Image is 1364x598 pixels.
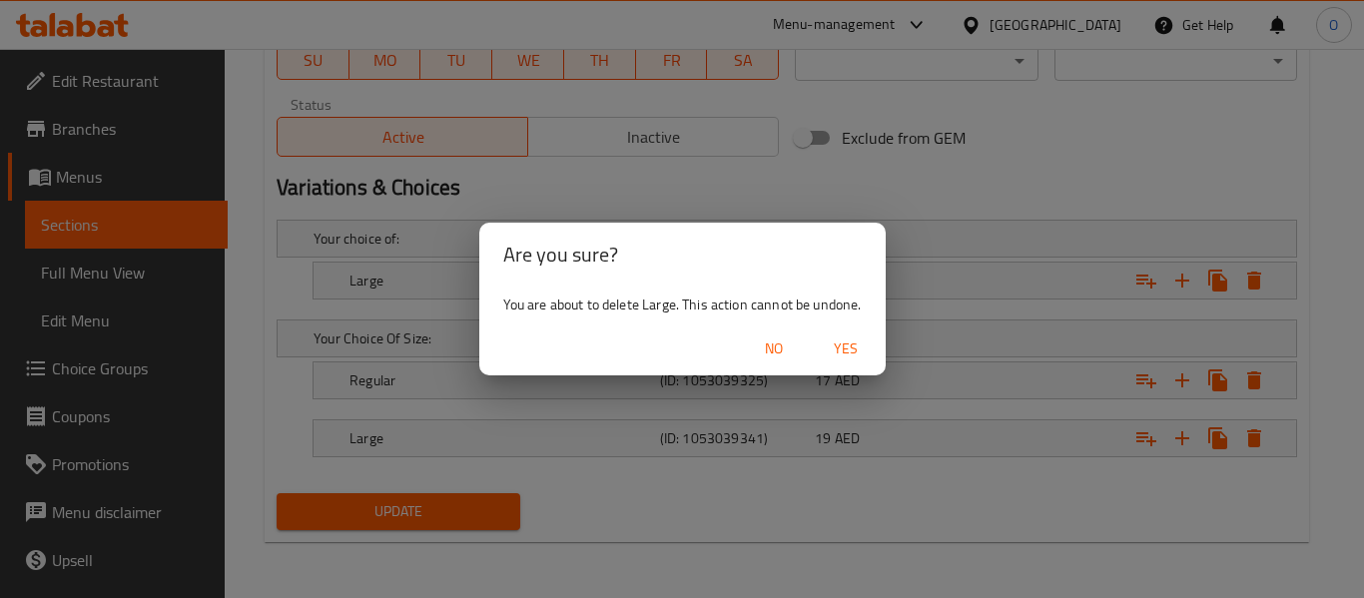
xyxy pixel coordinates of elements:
[479,287,886,322] div: You are about to delete Large. This action cannot be undone.
[503,239,862,271] h2: Are you sure?
[750,336,798,361] span: No
[742,330,806,367] button: No
[814,330,878,367] button: Yes
[822,336,870,361] span: Yes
